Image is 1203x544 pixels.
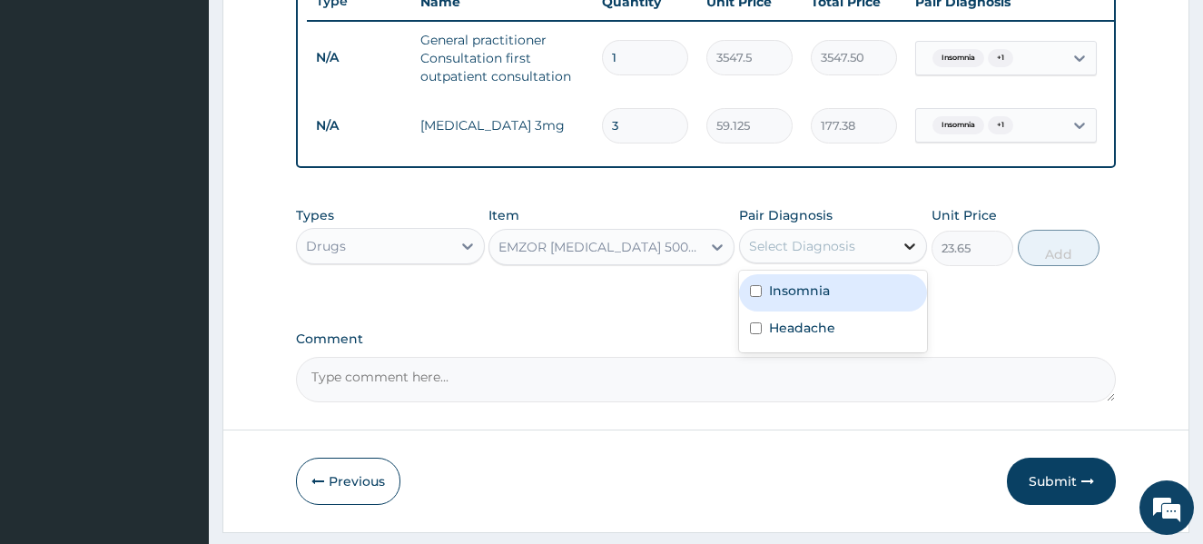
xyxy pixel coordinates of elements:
label: Headache [769,319,835,337]
td: N/A [307,109,411,143]
label: Types [296,208,334,223]
label: Item [488,206,519,224]
span: Insomnia [932,116,984,134]
button: Add [1018,230,1099,266]
label: Insomnia [769,282,830,300]
span: We're online! [105,159,251,342]
img: d_794563401_company_1708531726252_794563401 [34,91,74,136]
div: Drugs [306,237,346,255]
button: Previous [296,458,400,505]
td: N/A [307,41,411,74]
span: + 1 [988,116,1013,134]
label: Comment [296,331,1117,347]
td: General practitioner Consultation first outpatient consultation [411,22,593,94]
textarea: Type your message and hit 'Enter' [9,356,346,420]
span: + 1 [988,49,1013,67]
label: Pair Diagnosis [739,206,833,224]
div: Select Diagnosis [749,237,855,255]
label: Unit Price [932,206,997,224]
div: EMZOR [MEDICAL_DATA] 500mg [498,238,703,256]
button: Submit [1007,458,1116,505]
td: [MEDICAL_DATA] 3mg [411,107,593,143]
div: Minimize live chat window [298,9,341,53]
div: Chat with us now [94,102,305,125]
span: Insomnia [932,49,984,67]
